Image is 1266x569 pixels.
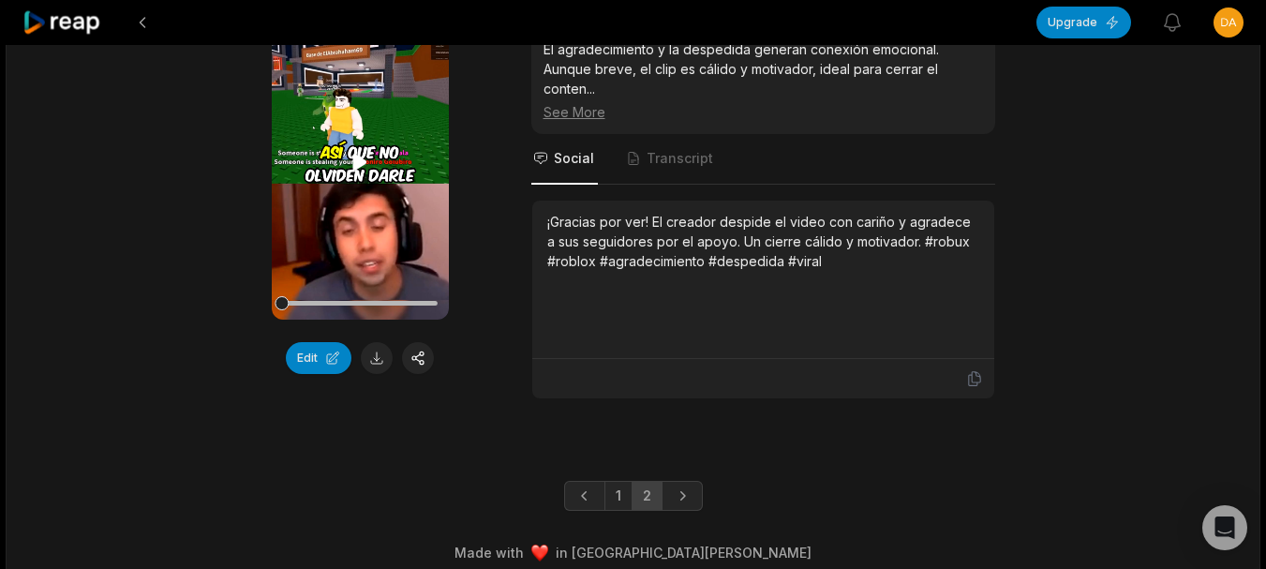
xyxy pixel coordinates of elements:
[564,481,605,511] a: Previous page
[547,212,979,271] div: ¡Gracias por ver! El creador despide el video con cariño y agradece a sus seguidores por el apoyo...
[662,481,703,511] a: Next page
[554,149,594,168] span: Social
[1202,505,1247,550] div: Open Intercom Messenger
[647,149,713,168] span: Transcript
[23,543,1243,562] div: Made with in [GEOGRAPHIC_DATA][PERSON_NAME]
[564,481,703,511] ul: Pagination
[1036,7,1131,38] button: Upgrade
[604,481,633,511] a: Page 1
[544,102,983,122] div: See More
[531,545,548,562] img: heart emoji
[272,5,449,320] video: Your browser does not support mp4 format.
[531,134,995,185] nav: Tabs
[544,39,983,122] div: El agradecimiento y la despedida generan conexión emocional. Aunque breve, el clip es cálido y mo...
[632,481,663,511] a: Page 2 is your current page
[286,342,351,374] button: Edit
